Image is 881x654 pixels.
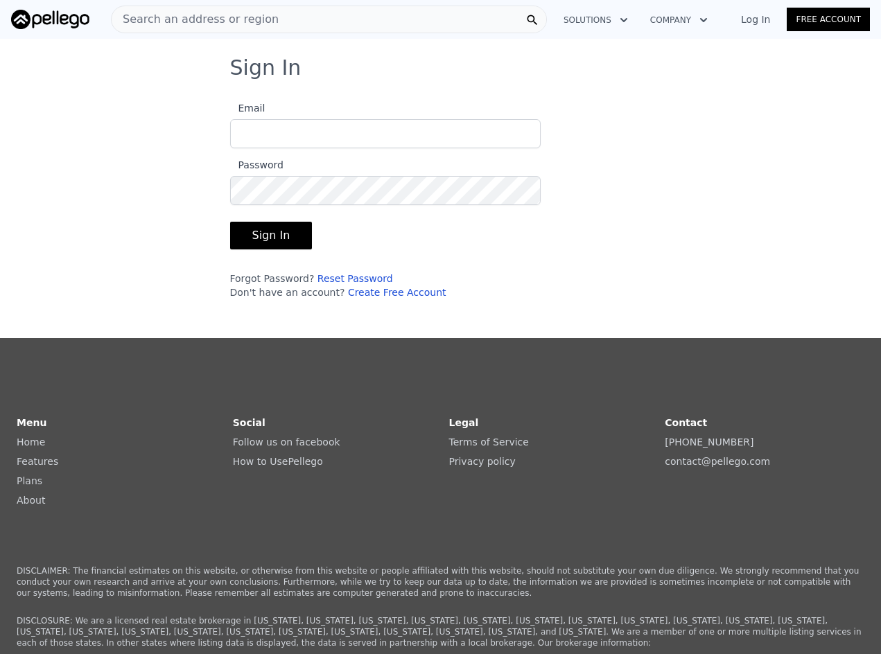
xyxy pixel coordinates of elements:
[17,436,45,448] a: Home
[348,287,446,298] a: Create Free Account
[233,436,340,448] a: Follow us on facebook
[230,119,541,148] input: Email
[449,456,516,467] a: Privacy policy
[112,11,279,28] span: Search an address or region
[17,417,46,428] strong: Menu
[230,176,541,205] input: Password
[449,436,529,448] a: Terms of Service
[639,8,719,33] button: Company
[17,565,864,599] p: DISCLAIMER: The financial estimates on this website, or otherwise from this website or people aff...
[449,417,479,428] strong: Legal
[17,456,58,467] a: Features
[233,417,265,428] strong: Social
[665,456,770,467] a: contact@pellego.com
[11,10,89,29] img: Pellego
[665,417,707,428] strong: Contact
[17,475,42,486] a: Plans
[230,222,313,249] button: Sign In
[552,8,639,33] button: Solutions
[17,495,45,506] a: About
[233,456,323,467] a: How to UsePellego
[230,159,284,170] span: Password
[230,272,541,299] div: Forgot Password? Don't have an account?
[724,12,787,26] a: Log In
[230,103,265,114] span: Email
[17,615,864,648] p: DISCLOSURE: We are a licensed real estate brokerage in [US_STATE], [US_STATE], [US_STATE], [US_ST...
[665,436,753,448] a: [PHONE_NUMBER]
[787,8,870,31] a: Free Account
[317,273,393,284] a: Reset Password
[230,55,652,80] h3: Sign In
